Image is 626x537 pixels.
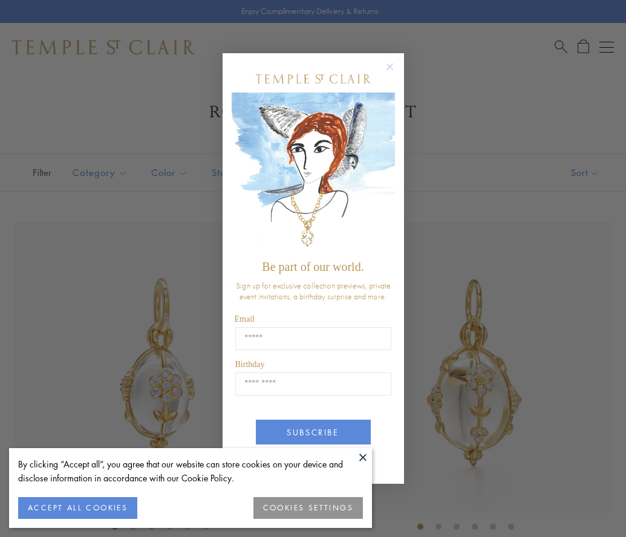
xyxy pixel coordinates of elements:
button: COOKIES SETTINGS [253,497,363,519]
img: c4a9eb12-d91a-4d4a-8ee0-386386f4f338.jpeg [232,93,395,254]
span: Birthday [235,360,265,369]
img: Temple St. Clair [256,74,371,83]
span: Sign up for exclusive collection previews, private event invitations, a birthday surprise and more. [236,280,391,302]
button: Close dialog [388,65,403,80]
button: ACCEPT ALL COOKIES [18,497,137,519]
button: SUBSCRIBE [256,420,371,444]
span: Email [235,314,255,324]
div: By clicking “Accept all”, you agree that our website can store cookies on your device and disclos... [18,457,363,485]
input: Email [235,327,391,350]
span: Be part of our world. [262,260,364,273]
